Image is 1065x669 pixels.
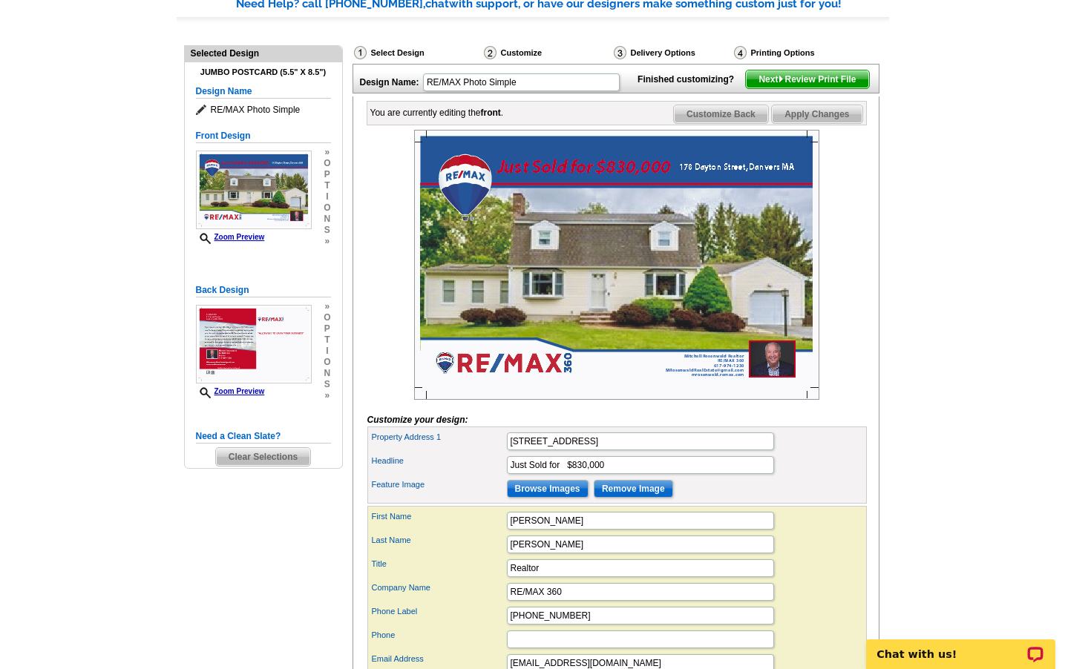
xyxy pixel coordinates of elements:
span: i [324,346,330,357]
label: Company Name [372,581,505,594]
span: n [324,368,330,379]
strong: Design Name: [360,77,419,88]
img: Select Design [354,46,367,59]
span: o [324,158,330,169]
span: p [324,323,330,334]
span: s [324,225,330,236]
h5: Need a Clean Slate? [196,429,331,444]
label: Last Name [372,534,505,547]
strong: Finished customizing? [638,74,743,85]
label: Feature Image [372,478,505,491]
img: Z18900130_00001_1.jpg [196,151,312,229]
span: Apply Changes [772,105,862,123]
div: Delivery Options [612,45,733,60]
a: Zoom Preview [196,233,265,241]
span: i [324,191,330,202]
span: n [324,214,330,225]
span: » [324,301,330,312]
span: s [324,379,330,390]
span: t [324,334,330,346]
a: Zoom Preview [196,387,265,395]
iframe: LiveChat chat widget [856,622,1065,669]
div: You are currently editing the . [370,106,504,119]
h4: Jumbo Postcard (5.5" x 8.5") [196,67,331,77]
span: » [324,236,330,247]
span: » [324,147,330,158]
div: Printing Options [733,45,865,60]
div: Select Design [353,45,482,64]
img: Customize [484,46,497,59]
span: Customize Back [674,105,768,123]
span: t [324,180,330,191]
div: Selected Design [185,46,342,60]
span: Next Review Print File [746,70,868,88]
label: Phone [372,629,505,642]
span: o [324,312,330,323]
img: button-next-arrow-white.png [778,76,784,82]
img: Printing Options & Summary [734,46,747,59]
h5: Design Name [196,85,331,99]
input: Browse Images [507,480,589,498]
label: Property Address 1 [372,431,505,444]
b: front [481,108,501,118]
h5: Back Design [196,283,331,297]
span: Clear Selections [216,448,310,466]
label: Headline [372,455,505,467]
h5: Front Design [196,129,331,143]
label: Phone Label [372,605,505,618]
span: o [324,357,330,368]
img: Z18900130_00001_2.jpg [196,305,312,383]
i: Customize your design: [367,415,468,425]
span: p [324,169,330,180]
span: o [324,202,330,214]
label: Email Address [372,653,505,665]
img: Delivery Options [614,46,626,59]
label: First Name [372,510,505,523]
input: Remove Image [594,480,673,498]
span: RE/MAX Photo Simple [196,102,331,117]
label: Title [372,558,505,570]
div: Customize [482,45,612,64]
span: » [324,390,330,401]
img: Z18900130_00001_1.jpg [414,130,819,400]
